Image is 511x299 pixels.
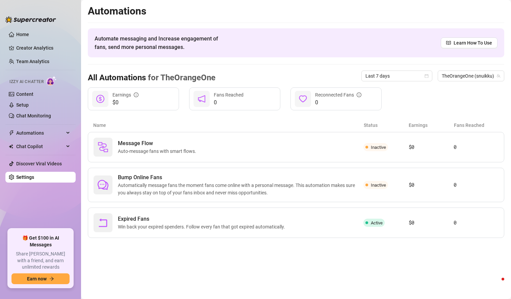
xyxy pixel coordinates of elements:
[9,144,13,149] img: Chat Copilot
[112,91,138,99] div: Earnings
[454,219,499,227] article: 0
[16,102,29,108] a: Setup
[146,73,215,82] span: for TheOrangeOne
[93,121,364,129] article: Name
[409,143,454,151] article: $0
[16,128,64,138] span: Automations
[16,161,62,166] a: Discover Viral Videos
[11,273,70,284] button: Earn nowarrow-right
[98,142,108,153] img: svg%3e
[11,235,70,248] span: 🎁 Get $100 in AI Messages
[357,92,361,97] span: info-circle
[315,91,361,99] div: Reconnected Fans
[214,92,244,98] span: Fans Reached
[409,121,454,129] article: Earnings
[88,5,504,18] h2: Automations
[441,37,497,48] a: Learn How To Use
[118,147,199,155] span: Auto-message fans with smart flows.
[16,174,34,180] a: Settings
[118,173,363,182] span: Bump Online Fans
[96,95,104,103] span: dollar
[5,16,56,23] img: logo-BBDzfeDw.svg
[364,121,409,129] article: Status
[454,121,499,129] article: Fans Reached
[49,276,54,281] span: arrow-right
[112,99,138,107] span: $0
[198,95,206,103] span: notification
[315,99,361,107] span: 0
[27,276,47,281] span: Earn now
[496,74,501,78] span: team
[16,59,49,64] a: Team Analytics
[409,219,454,227] article: $0
[454,143,499,151] article: 0
[118,223,288,230] span: Win back your expired spenders. Follow every fan that got expired automatically.
[454,181,499,189] article: 0
[16,91,33,97] a: Content
[9,130,14,136] span: thunderbolt
[371,183,386,188] span: Inactive
[9,79,44,85] span: Izzy AI Chatter
[118,139,199,147] span: Message Flow
[371,145,386,150] span: Inactive
[365,71,428,81] span: Last 7 days
[95,34,225,51] span: Automate messaging and Increase engagement of fans, send more personal messages.
[98,217,108,228] span: rollback
[16,43,70,53] a: Creator Analytics
[16,141,64,152] span: Chat Copilot
[118,182,363,196] span: Automatically message fans the moment fans come online with a personal message. This automation m...
[488,276,504,292] iframe: Intercom live chat
[16,32,29,37] a: Home
[454,39,492,47] span: Learn How To Use
[425,74,429,78] span: calendar
[16,113,51,118] a: Chat Monitoring
[46,76,57,86] img: AI Chatter
[118,215,288,223] span: Expired Fans
[11,251,70,271] span: Share [PERSON_NAME] with a friend, and earn unlimited rewards
[371,220,383,225] span: Active
[299,95,307,103] span: heart
[134,92,138,97] span: info-circle
[214,99,244,107] span: 0
[98,180,108,190] span: comment
[409,181,454,189] article: $0
[446,40,451,45] span: read
[88,73,215,83] h3: All Automations
[442,71,500,81] span: TheOrangeOne (snuikku)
